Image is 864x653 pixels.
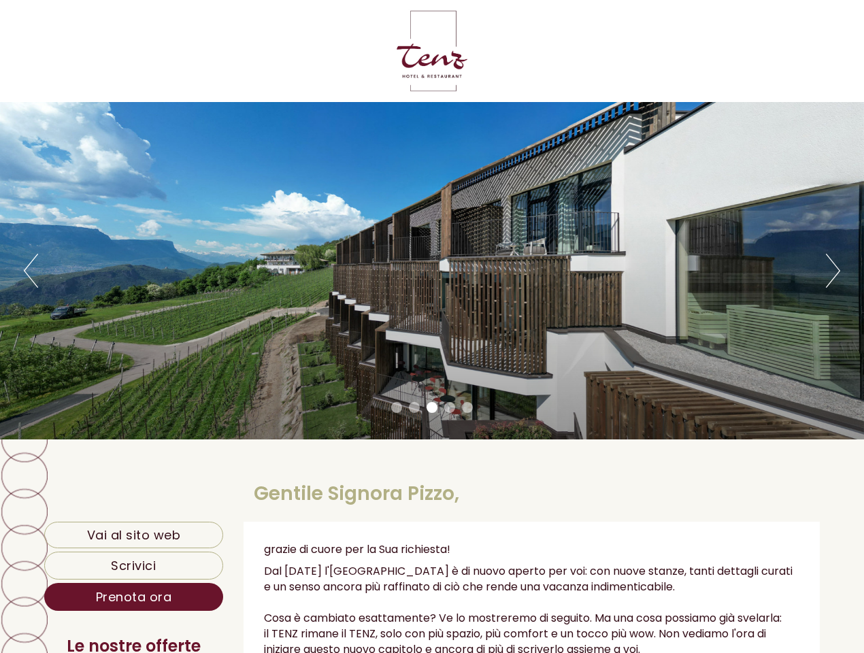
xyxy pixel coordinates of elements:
small: 05:49 [20,69,224,78]
p: grazie di cuore per la Sua richiesta! [264,542,800,558]
button: Previous [24,254,38,288]
h1: Gentile Signora Pizzo, [254,484,459,505]
div: Hotel Tenz [20,42,224,53]
div: Buon giorno, come possiamo aiutarla? [10,39,231,81]
a: Vai al sito web [44,522,223,549]
a: Scrivici [44,552,223,580]
button: Invia [465,354,537,382]
a: Prenota ora [44,583,223,611]
div: giovedì [237,10,299,33]
button: Next [826,254,840,288]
